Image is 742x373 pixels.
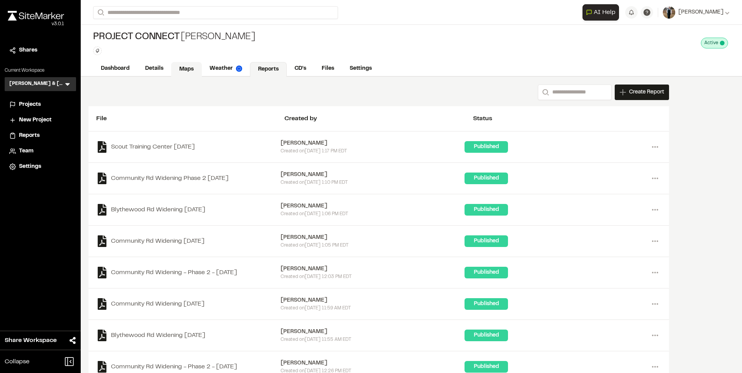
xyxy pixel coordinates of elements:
span: Project Connect [93,31,179,43]
a: Community Rd Widening [DATE] [96,235,281,247]
div: [PERSON_NAME] [281,265,465,273]
span: Team [19,147,33,155]
div: Created on [DATE] 11:59 AM EDT [281,305,465,312]
a: Reports [250,62,287,77]
div: Published [465,267,508,278]
button: Search [538,85,552,100]
div: Published [465,141,508,153]
div: Published [465,298,508,310]
div: [PERSON_NAME] [281,202,465,211]
a: Community Rd Widening - Phase 2 - [DATE] [96,361,281,373]
div: [PERSON_NAME] [281,171,465,179]
span: Collapse [5,357,29,366]
a: Scout Training Center [DATE] [96,141,281,153]
a: Blythewood Rd Widening [DATE] [96,204,281,216]
a: Weather [202,61,250,76]
div: Created on [DATE] 1:17 PM EDT [281,148,465,155]
span: Create Report [629,88,664,97]
div: [PERSON_NAME] [281,233,465,242]
a: Dashboard [93,61,137,76]
img: rebrand.png [8,11,64,21]
div: Open AI Assistant [583,4,622,21]
a: CD's [287,61,314,76]
a: Shares [9,46,71,55]
div: Created by [284,114,473,123]
a: Team [9,147,71,155]
button: Search [93,6,107,19]
button: Open AI Assistant [583,4,619,21]
div: Published [465,204,508,216]
a: Community Rd Widening Phase 2 [DATE] [96,173,281,184]
span: Share Workspace [5,336,57,345]
div: [PERSON_NAME] [281,328,465,336]
span: New Project [19,116,52,124]
div: Created on [DATE] 12:03 PM EDT [281,273,465,280]
span: This project is active and counting against your active project count. [720,41,725,45]
div: Published [465,235,508,247]
div: Status [473,114,661,123]
div: [PERSON_NAME] [281,139,465,148]
div: File [96,114,284,123]
a: Details [137,61,171,76]
a: Blythewood Rd Widening [DATE] [96,330,281,341]
span: Projects [19,100,41,109]
span: Active [704,40,718,47]
a: Projects [9,100,71,109]
span: AI Help [594,8,615,17]
button: Edit Tags [93,47,102,55]
img: precipai.png [236,66,242,72]
div: Created on [DATE] 11:55 AM EDT [281,336,465,343]
a: Community Rd Widening [DATE] [96,298,281,310]
span: [PERSON_NAME] [678,8,723,17]
div: Created on [DATE] 1:10 PM EDT [281,179,465,186]
a: New Project [9,116,71,124]
div: Oh geez...please don't... [8,21,64,28]
span: Reports [19,131,40,140]
div: [PERSON_NAME] [93,31,255,43]
div: Published [465,361,508,373]
div: This project is active and counting against your active project count. [701,38,728,48]
span: Shares [19,46,37,55]
a: Community Rd Widening - Phase 2 - [DATE] [96,267,281,278]
a: Maps [171,62,202,77]
a: Settings [9,162,71,171]
button: [PERSON_NAME] [663,6,730,19]
div: Published [465,173,508,184]
img: User [663,6,675,19]
div: [PERSON_NAME] [281,359,465,368]
span: Settings [19,162,41,171]
div: Created on [DATE] 1:06 PM EDT [281,211,465,218]
a: Reports [9,131,71,140]
a: Files [314,61,342,76]
h3: [PERSON_NAME] & [PERSON_NAME] [9,80,64,88]
p: Current Workspace [5,67,76,74]
div: Published [465,330,508,341]
div: Created on [DATE] 1:05 PM EDT [281,242,465,249]
a: Settings [342,61,380,76]
div: [PERSON_NAME] [281,296,465,305]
